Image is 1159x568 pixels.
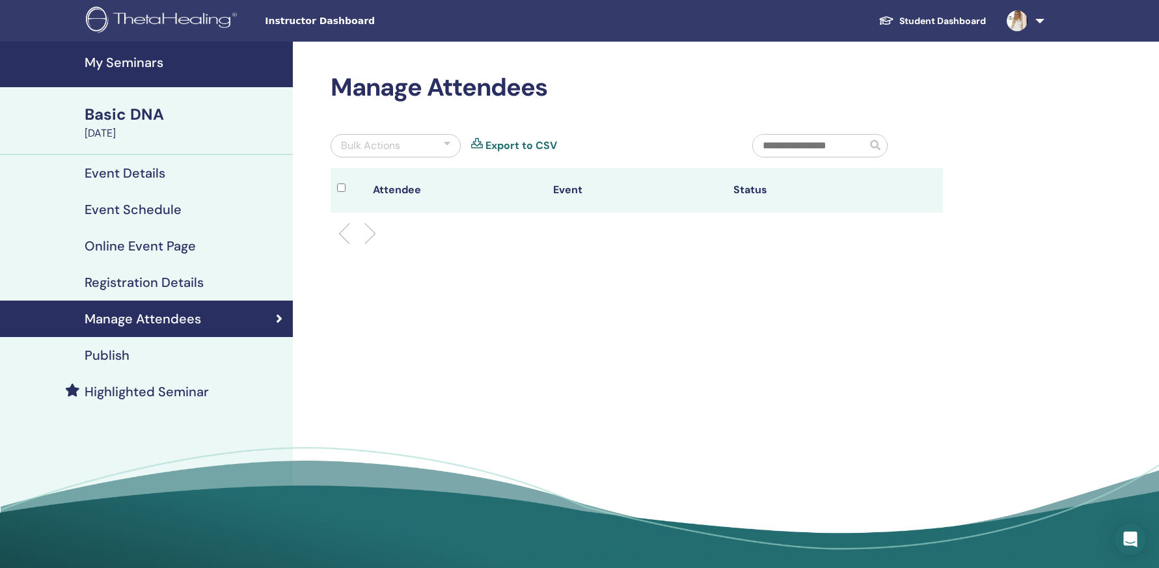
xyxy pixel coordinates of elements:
h4: Publish [85,347,130,363]
h4: Registration Details [85,275,204,290]
h4: Event Schedule [85,202,182,217]
img: default.jpg [1007,10,1028,31]
h4: Event Details [85,165,165,181]
a: Student Dashboard [868,9,996,33]
h4: My Seminars [85,55,285,70]
th: Status [727,168,907,213]
div: Open Intercom Messenger [1115,524,1146,555]
h2: Manage Attendees [331,73,943,103]
a: Export to CSV [485,138,557,154]
span: Instructor Dashboard [265,14,460,28]
div: Bulk Actions [341,138,400,154]
div: [DATE] [85,126,285,141]
img: graduation-cap-white.svg [879,15,894,26]
a: Basic DNA[DATE] [77,103,293,141]
th: Event [547,168,727,213]
img: logo.png [86,7,241,36]
th: Attendee [366,168,547,213]
h4: Online Event Page [85,238,196,254]
div: Basic DNA [85,103,285,126]
h4: Manage Attendees [85,311,201,327]
h4: Highlighted Seminar [85,384,209,399]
